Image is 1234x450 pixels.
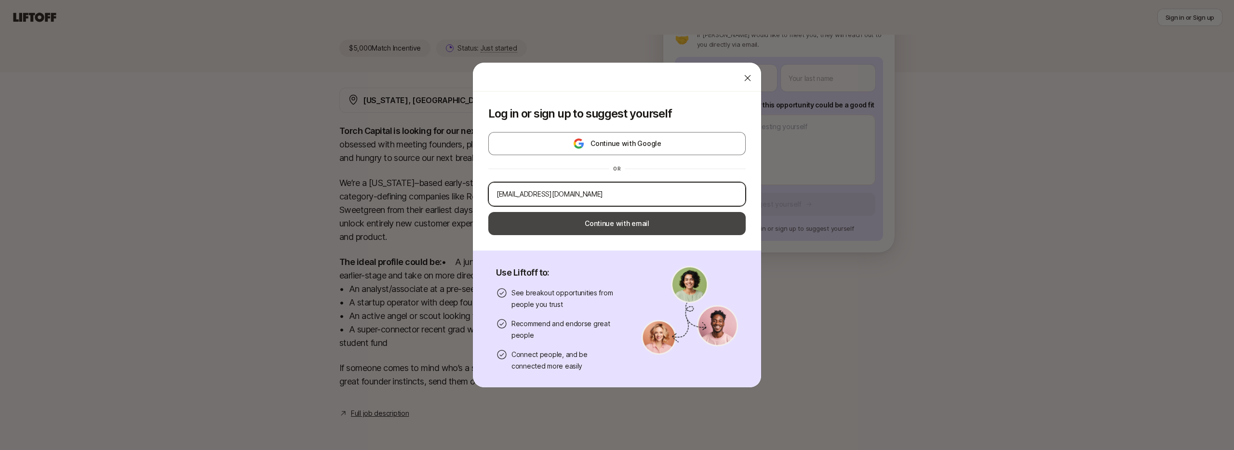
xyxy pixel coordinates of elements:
div: or [609,165,625,172]
img: google-logo [573,138,585,149]
img: signup-banner [642,266,738,355]
button: Continue with email [488,212,746,235]
button: Continue with Google [488,132,746,155]
p: See breakout opportunities from people you trust [511,287,618,310]
p: Log in or sign up to suggest yourself [488,107,746,120]
p: Use Liftoff to: [496,266,618,279]
p: Connect people, and be connected more easily [511,349,618,372]
p: Recommend and endorse great people [511,318,618,341]
input: Your personal email address [496,188,738,200]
